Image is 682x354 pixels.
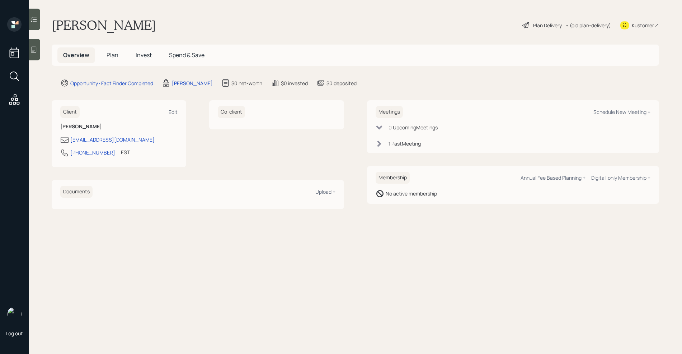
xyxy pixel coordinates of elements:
span: Invest [136,51,152,59]
h1: [PERSON_NAME] [52,17,156,33]
div: Kustomer [632,22,654,29]
div: $0 net-worth [231,79,262,87]
div: No active membership [386,190,437,197]
div: [PHONE_NUMBER] [70,149,115,156]
div: 0 Upcoming Meeting s [389,124,438,131]
div: Upload + [315,188,335,195]
h6: [PERSON_NAME] [60,124,178,130]
div: Digital-only Membership + [591,174,650,181]
span: Spend & Save [169,51,204,59]
div: $0 invested [281,79,308,87]
h6: Membership [376,172,410,184]
div: EST [121,148,130,156]
div: Log out [6,330,23,337]
div: [EMAIL_ADDRESS][DOMAIN_NAME] [70,136,155,143]
div: 1 Past Meeting [389,140,421,147]
h6: Client [60,106,80,118]
div: [PERSON_NAME] [172,79,213,87]
div: • (old plan-delivery) [565,22,611,29]
span: Overview [63,51,89,59]
div: Annual Fee Based Planning + [521,174,585,181]
div: $0 deposited [326,79,357,87]
span: Plan [107,51,118,59]
div: Edit [169,109,178,115]
img: retirable_logo.png [7,307,22,321]
h6: Documents [60,186,93,198]
div: Plan Delivery [533,22,562,29]
h6: Meetings [376,106,403,118]
h6: Co-client [218,106,245,118]
div: Schedule New Meeting + [593,109,650,115]
div: Opportunity · Fact Finder Completed [70,79,153,87]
